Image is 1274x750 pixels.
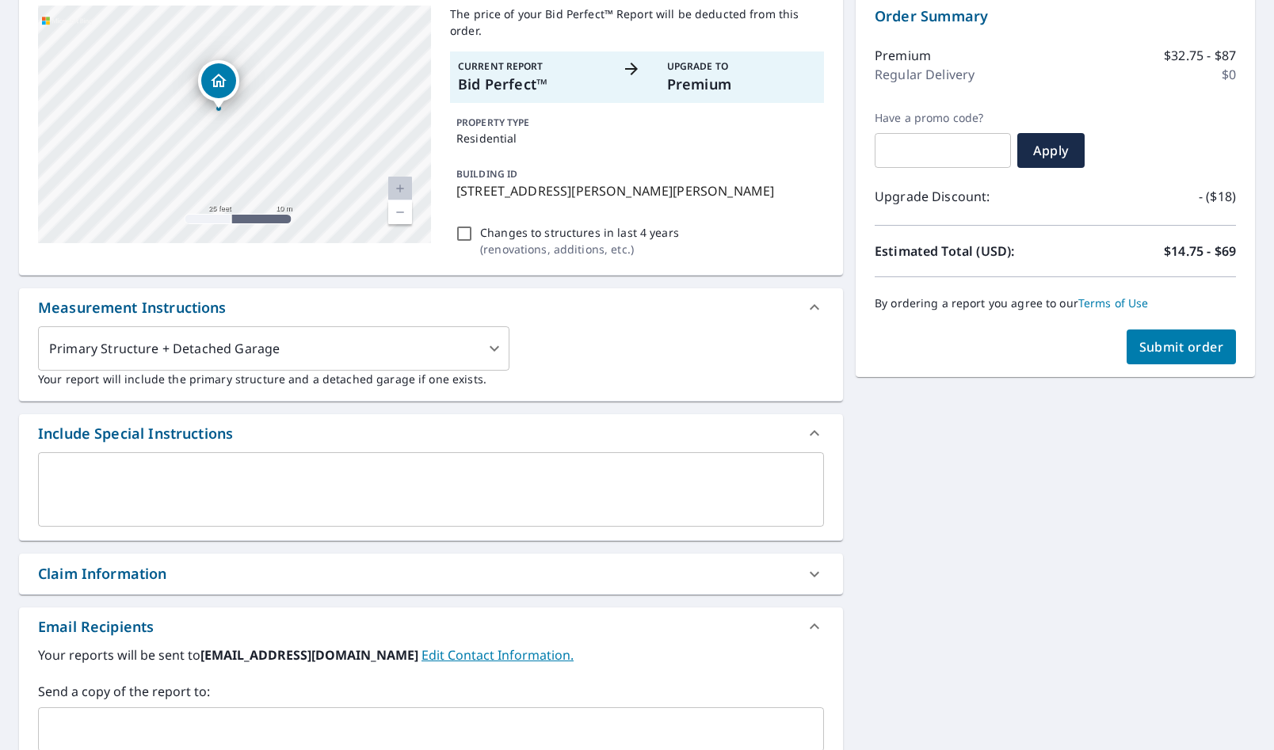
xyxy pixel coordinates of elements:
p: Premium [667,74,816,95]
p: The price of your Bid Perfect™ Report will be deducted from this order. [450,6,824,39]
div: Claim Information [38,563,167,584]
p: Current Report [458,59,607,74]
div: Include Special Instructions [19,414,843,452]
div: Include Special Instructions [38,423,233,444]
p: Residential [456,130,818,147]
p: Changes to structures in last 4 years [480,224,679,241]
a: EditContactInfo [421,646,574,664]
p: [STREET_ADDRESS][PERSON_NAME][PERSON_NAME] [456,181,818,200]
p: Estimated Total (USD): [875,242,1055,261]
div: Primary Structure + Detached Garage [38,326,509,371]
p: $14.75 - $69 [1164,242,1236,261]
button: Submit order [1127,329,1237,364]
div: Dropped pin, building 1, Residential property, 2300 Hannah Way S Dunedin, FL 34698 [198,60,239,109]
p: Regular Delivery [875,65,975,84]
p: $0 [1222,65,1236,84]
a: Terms of Use [1078,295,1149,310]
button: Apply [1017,133,1085,168]
div: Measurement Instructions [19,288,843,326]
p: Upgrade To [667,59,816,74]
p: PROPERTY TYPE [456,116,818,130]
p: Order Summary [875,6,1236,27]
p: $32.75 - $87 [1164,46,1236,65]
label: Have a promo code? [875,111,1011,125]
label: Send a copy of the report to: [38,682,824,701]
p: By ordering a report you agree to our [875,296,1236,310]
p: ( renovations, additions, etc. ) [480,241,679,257]
span: Apply [1030,142,1072,159]
p: Bid Perfect™ [458,74,607,95]
div: Email Recipients [38,616,154,638]
p: Your report will include the primary structure and a detached garage if one exists. [38,371,824,387]
div: Measurement Instructions [38,297,227,318]
p: Premium [875,46,931,65]
p: - ($18) [1199,187,1236,206]
div: Claim Information [19,554,843,594]
a: Current Level 20, Zoom Out [388,200,412,224]
p: BUILDING ID [456,167,517,181]
p: Upgrade Discount: [875,187,1055,206]
a: Current Level 20, Zoom In Disabled [388,177,412,200]
span: Submit order [1139,338,1224,356]
div: Email Recipients [19,607,843,645]
label: Your reports will be sent to [38,645,824,664]
b: [EMAIL_ADDRESS][DOMAIN_NAME] [200,646,421,664]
